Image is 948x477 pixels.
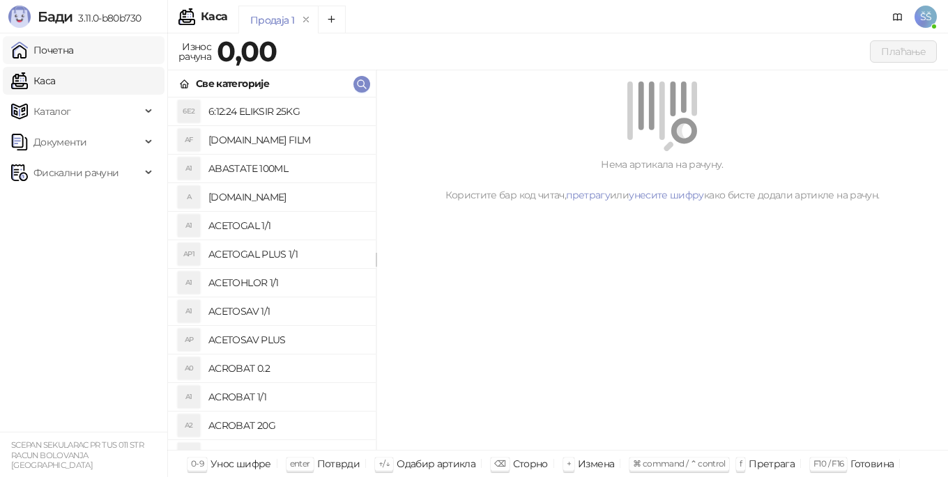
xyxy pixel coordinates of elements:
[38,8,72,25] span: Бади
[33,159,118,187] span: Фискални рачуни
[208,443,365,465] h4: ACTARA 4G
[33,97,71,125] span: Каталог
[11,67,55,95] a: Каса
[915,6,937,28] span: ŠŠ
[397,455,475,473] div: Одабир артикла
[208,186,365,208] h4: [DOMAIN_NAME]
[217,34,277,68] strong: 0,00
[208,100,365,123] h4: 6:12:24 ELIKSIR 25KG
[176,38,214,65] div: Износ рачуна
[317,455,360,473] div: Потврди
[887,6,909,28] a: Документација
[494,458,505,469] span: ⌫
[208,329,365,351] h4: ACETOSAV PLUS
[290,458,310,469] span: enter
[567,458,571,469] span: +
[513,455,548,473] div: Сторно
[297,14,315,26] button: remove
[178,214,200,237] div: A1
[633,458,726,469] span: ⌘ command / ⌃ control
[740,458,742,469] span: f
[566,189,610,201] a: претрагу
[33,128,86,156] span: Документи
[208,243,365,265] h4: ACETOGAL PLUS 1/1
[208,129,365,151] h4: [DOMAIN_NAME] FILM
[168,97,376,450] div: grid
[208,414,365,437] h4: ACROBAT 20G
[178,243,200,265] div: AP1
[72,12,141,24] span: 3.11.0-b80b730
[11,36,74,64] a: Почетна
[629,189,704,201] a: унесите шифру
[178,157,200,180] div: A1
[8,6,31,28] img: Logo
[211,455,271,473] div: Унос шифре
[250,13,294,28] div: Продаја 1
[178,329,200,351] div: AP
[178,357,200,380] div: A0
[749,455,795,473] div: Претрага
[813,458,843,469] span: F10 / F16
[393,157,931,203] div: Нема артикала на рачуну. Користите бар код читач, или како бисте додали артикле на рачун.
[178,272,200,294] div: A1
[178,443,200,465] div: A4
[178,129,200,151] div: AF
[870,40,937,63] button: Плаћање
[318,6,346,33] button: Add tab
[379,458,390,469] span: ↑/↓
[208,272,365,294] h4: ACETOHLOR 1/1
[208,300,365,322] h4: ACETOSAV 1/1
[201,11,227,22] div: Каса
[578,455,614,473] div: Измена
[178,414,200,437] div: A2
[850,455,894,473] div: Готовина
[208,357,365,380] h4: ACROBAT 0.2
[208,386,365,408] h4: ACROBAT 1/1
[178,386,200,408] div: A1
[178,186,200,208] div: A
[191,458,204,469] span: 0-9
[208,157,365,180] h4: ABASTATE 100ML
[178,100,200,123] div: 6E2
[208,214,365,237] h4: ACETOGAL 1/1
[11,440,144,470] small: SCEPAN SEKULARAC PR TUS 011 STR RACUN BOLOVANJA [GEOGRAPHIC_DATA]
[196,76,269,91] div: Све категорије
[178,300,200,322] div: A1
